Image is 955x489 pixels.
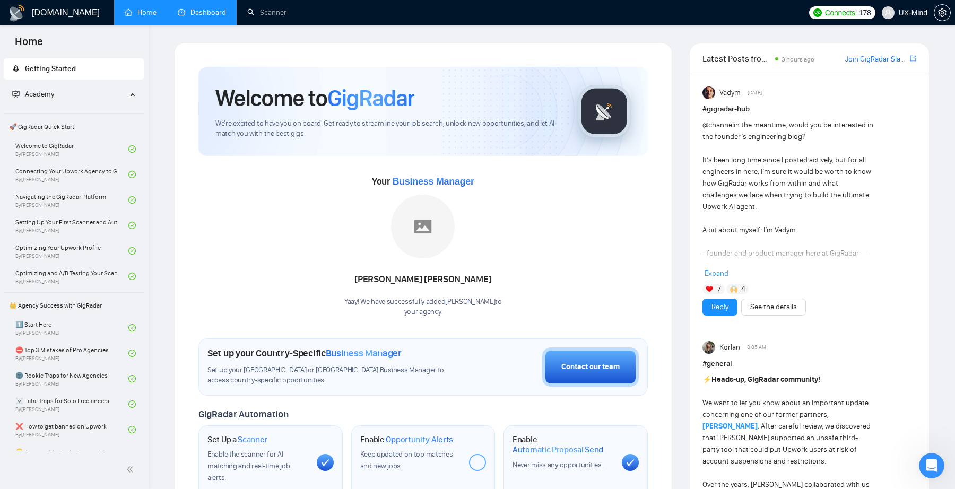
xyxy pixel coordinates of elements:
a: See the details [750,301,797,313]
button: Contact our team [542,347,639,387]
a: Optimizing and A/B Testing Your Scanner for Better ResultsBy[PERSON_NAME] [15,265,128,288]
div: Close [186,7,205,27]
div: Nazar says… [8,294,204,350]
img: placeholder.png [391,195,455,258]
span: Never miss any opportunities. [513,460,603,469]
span: Business Manager [392,176,474,187]
span: GigRadar Automation [198,408,288,420]
div: joined the conversation [65,272,161,282]
img: Profile image for Nazar [51,272,62,282]
span: check-circle [128,350,136,357]
div: Hello! I hope you are doing well. How can I start using Laziza AI? We are currently using a templ... [47,130,195,193]
div: Hey there! 👋 How can I assist you [DATE]? 😊 [17,88,134,109]
a: Navigating the GigRadar PlatformBy[PERSON_NAME] [15,188,128,212]
a: Reply [711,301,728,313]
span: check-circle [128,247,136,255]
span: Korlan [719,342,740,353]
img: upwork-logo.png [813,8,822,17]
span: We're excited to have you on board. Get ready to streamline your job search, unlock new opportuni... [215,119,561,139]
button: go back [7,7,27,28]
span: Expand [705,269,728,278]
a: Connecting Your Upwork Agency to GigRadarBy[PERSON_NAME] [15,163,128,186]
span: check-circle [128,375,136,382]
span: Connects: [825,7,857,19]
span: 8:05 AM [747,343,766,352]
span: Automatic Proposal Send [513,444,603,455]
a: ⛔ Top 3 Mistakes of Pro AgenciesBy[PERSON_NAME] [15,342,128,365]
div: info@ux-mind.pro says… [8,124,204,208]
span: check-circle [128,145,136,153]
button: Home [166,7,186,28]
div: We'll be back online in 1 hourYou'll get replies here and to[EMAIL_ADDRESS][DOMAIN_NAME]. [8,207,174,261]
h1: Set Up a [207,434,267,445]
span: Enable the scanner for AI matching and real-time job alerts. [207,450,290,482]
span: 4 [741,284,745,294]
div: Hello! I’m Nazar, and I’ll gladly support you with your request 😊 [17,301,166,321]
h1: Enable [513,434,613,455]
div: Hello! I hope you are doing well. How can I start using Laziza AI? We are currently using a templ... [38,124,204,199]
span: check-circle [128,426,136,433]
a: [PERSON_NAME] [702,422,758,431]
strong: Heads-up, GigRadar community! [711,375,820,384]
span: Home [6,34,51,56]
a: Welcome to GigRadarBy[PERSON_NAME] [15,137,128,161]
a: Join GigRadar Slack Community [845,54,908,65]
span: Keep updated on top matches and new jobs. [360,450,453,470]
a: dashboardDashboard [178,8,226,17]
h1: Set up your Country-Specific [207,347,402,359]
span: check-circle [128,222,136,229]
span: fund-projection-screen [12,90,20,98]
span: check-circle [128,273,136,280]
span: 178 [859,7,871,19]
span: Business Manager [326,347,402,359]
span: Scanner [238,434,267,445]
span: Your [372,176,474,187]
iframe: Intercom live chat [919,453,944,478]
span: @channel [702,120,734,129]
div: in the meantime, would you be interested in the founder’s engineering blog? It’s been long time s... [702,119,874,434]
span: 7 [717,284,721,294]
span: ⚡ [702,375,711,384]
div: Hey there! 👋How can I assist you [DATE]? 😊 [8,82,143,115]
a: Setting Up Your First Scanner and Auto-BidderBy[PERSON_NAME] [15,214,128,237]
div: Nazar says… [8,270,204,294]
span: setting [934,8,950,17]
span: Academy [12,90,54,99]
span: Academy [25,90,54,99]
b: Nazar [65,273,85,281]
span: export [910,54,916,63]
span: Set up your [GEOGRAPHIC_DATA] or [GEOGRAPHIC_DATA] Business Manager to access country-specific op... [207,365,466,386]
b: [EMAIL_ADDRESS][DOMAIN_NAME] [17,235,100,254]
li: Getting Started [4,58,144,80]
img: logo [8,5,25,22]
p: your agency . [344,307,502,317]
span: check-circle [128,400,136,408]
div: [PERSON_NAME] [PERSON_NAME] [344,270,502,289]
span: [DATE] [748,88,762,98]
button: Reply [702,299,737,316]
div: AI Assistant from GigRadar 📡 says… [8,207,204,270]
span: Vadym [719,87,741,99]
a: 🌚 Rookie Traps for New AgenciesBy[PERSON_NAME] [15,367,128,390]
img: Korlan [702,341,715,354]
div: Please allow me a couple of minutes to check everything in detail 🖥️🔍 [17,322,166,343]
span: check-circle [128,324,136,331]
button: See the details [741,299,806,316]
a: ☠️ Fatal Traps for Solo FreelancersBy[PERSON_NAME] [15,392,128,416]
div: [DATE] [8,67,204,82]
div: Hello! I’m Nazar, and I’ll gladly support you with your request 😊Please allow me a couple of minu... [8,294,174,348]
p: The team can also help [51,21,132,31]
span: 👑 Agency Success with GigRadar [5,295,143,316]
span: user [884,9,892,16]
h1: Enable [360,434,454,445]
h1: # gigradar-hub [702,103,916,115]
a: Optimizing Your Upwork ProfileBy[PERSON_NAME] [15,239,128,263]
img: Vadym [702,86,715,99]
a: searchScanner [247,8,286,17]
span: Getting Started [25,64,76,73]
div: AI Assistant from GigRadar 📡 says… [8,82,204,124]
h1: Welcome to [215,84,414,112]
div: We'll be back online in 1 hour You'll get replies here and to . [17,214,166,255]
span: 🚀 GigRadar Quick Start [5,116,143,137]
span: Latest Posts from the GigRadar Community [702,52,772,65]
